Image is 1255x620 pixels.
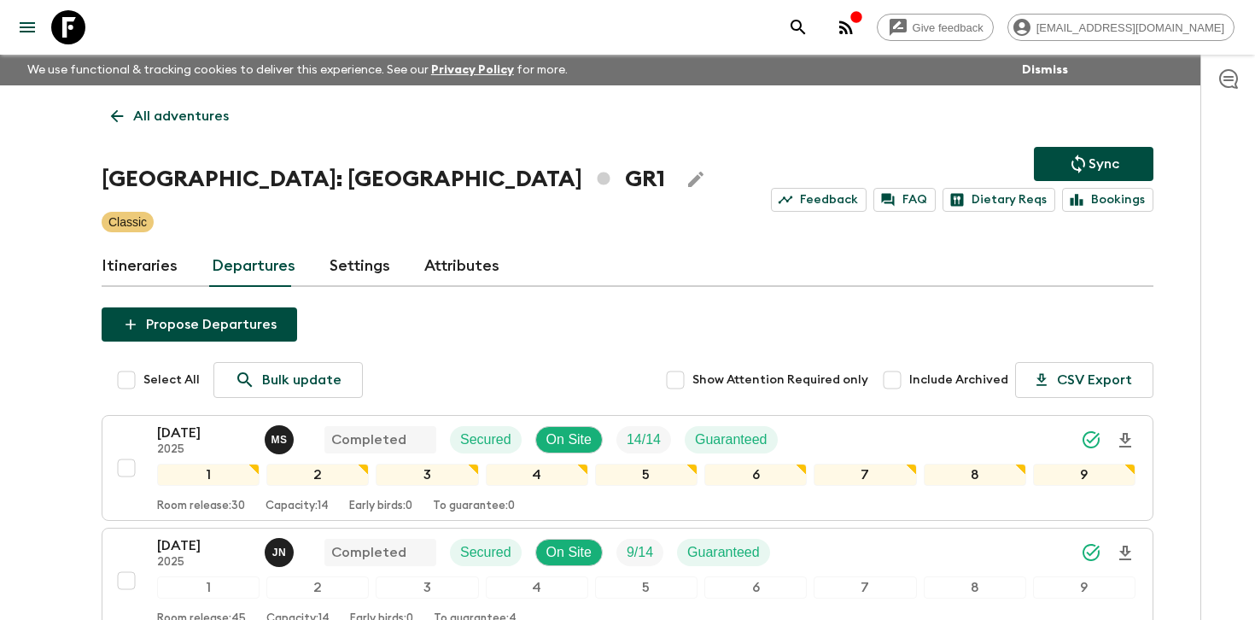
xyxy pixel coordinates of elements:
a: Itineraries [102,246,178,287]
p: Secured [460,430,511,450]
span: Select All [143,371,200,389]
a: FAQ [873,188,936,212]
p: On Site [546,430,592,450]
p: Capacity: 14 [266,500,329,513]
p: Early birds: 0 [349,500,412,513]
div: Secured [450,426,522,453]
p: Guaranteed [695,430,768,450]
svg: Download Onboarding [1115,543,1135,564]
div: 6 [704,576,807,599]
div: Secured [450,539,522,566]
button: [DATE]2025Magda SotiriadisCompletedSecuredOn SiteTrip FillGuaranteed123456789Room release:30Capac... [102,415,1153,521]
div: [EMAIL_ADDRESS][DOMAIN_NAME] [1007,14,1235,41]
span: Magda Sotiriadis [265,430,297,444]
div: Trip Fill [616,426,671,453]
div: 2 [266,464,369,486]
span: Give feedback [903,21,993,34]
p: 14 / 14 [627,430,661,450]
button: Propose Departures [102,307,297,342]
a: Dietary Reqs [943,188,1055,212]
p: We use functional & tracking cookies to deliver this experience. See our for more. [20,55,575,85]
div: 9 [1033,576,1135,599]
p: 2025 [157,556,251,570]
div: 6 [704,464,807,486]
span: [EMAIL_ADDRESS][DOMAIN_NAME] [1027,21,1234,34]
button: CSV Export [1015,362,1153,398]
div: 1 [157,576,260,599]
p: [DATE] [157,535,251,556]
button: search adventures [781,10,815,44]
div: 3 [376,464,478,486]
p: Completed [331,542,406,563]
div: Trip Fill [616,539,663,566]
button: Sync adventure departures to the booking engine [1034,147,1153,181]
p: 9 / 14 [627,542,653,563]
div: 5 [595,576,698,599]
p: Secured [460,542,511,563]
a: All adventures [102,99,238,133]
div: On Site [535,539,603,566]
div: 5 [595,464,698,486]
p: On Site [546,542,592,563]
span: Include Archived [909,371,1008,389]
div: On Site [535,426,603,453]
p: To guarantee: 0 [433,500,515,513]
svg: Synced Successfully [1081,430,1101,450]
p: [DATE] [157,423,251,443]
div: 8 [924,576,1026,599]
div: 3 [376,576,478,599]
button: Dismiss [1018,58,1072,82]
div: 2 [266,576,369,599]
p: Bulk update [262,370,341,390]
a: Attributes [424,246,499,287]
button: menu [10,10,44,44]
h1: [GEOGRAPHIC_DATA]: [GEOGRAPHIC_DATA] GR1 [102,162,665,196]
p: Guaranteed [687,542,760,563]
a: Privacy Policy [431,64,514,76]
span: Show Attention Required only [692,371,868,389]
p: Sync [1089,154,1119,174]
svg: Synced Successfully [1081,542,1101,563]
a: Bulk update [213,362,363,398]
p: Completed [331,430,406,450]
div: 8 [924,464,1026,486]
p: 2025 [157,443,251,457]
div: 4 [486,464,588,486]
a: Departures [212,246,295,287]
div: 7 [814,576,916,599]
p: Classic [108,213,147,231]
div: 9 [1033,464,1135,486]
a: Settings [330,246,390,287]
span: Janita Nurmi [265,543,297,557]
div: 4 [486,576,588,599]
a: Bookings [1062,188,1153,212]
div: 1 [157,464,260,486]
a: Feedback [771,188,867,212]
p: Room release: 30 [157,500,245,513]
div: 7 [814,464,916,486]
button: Edit Adventure Title [679,162,713,196]
p: All adventures [133,106,229,126]
a: Give feedback [877,14,994,41]
svg: Download Onboarding [1115,430,1135,451]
